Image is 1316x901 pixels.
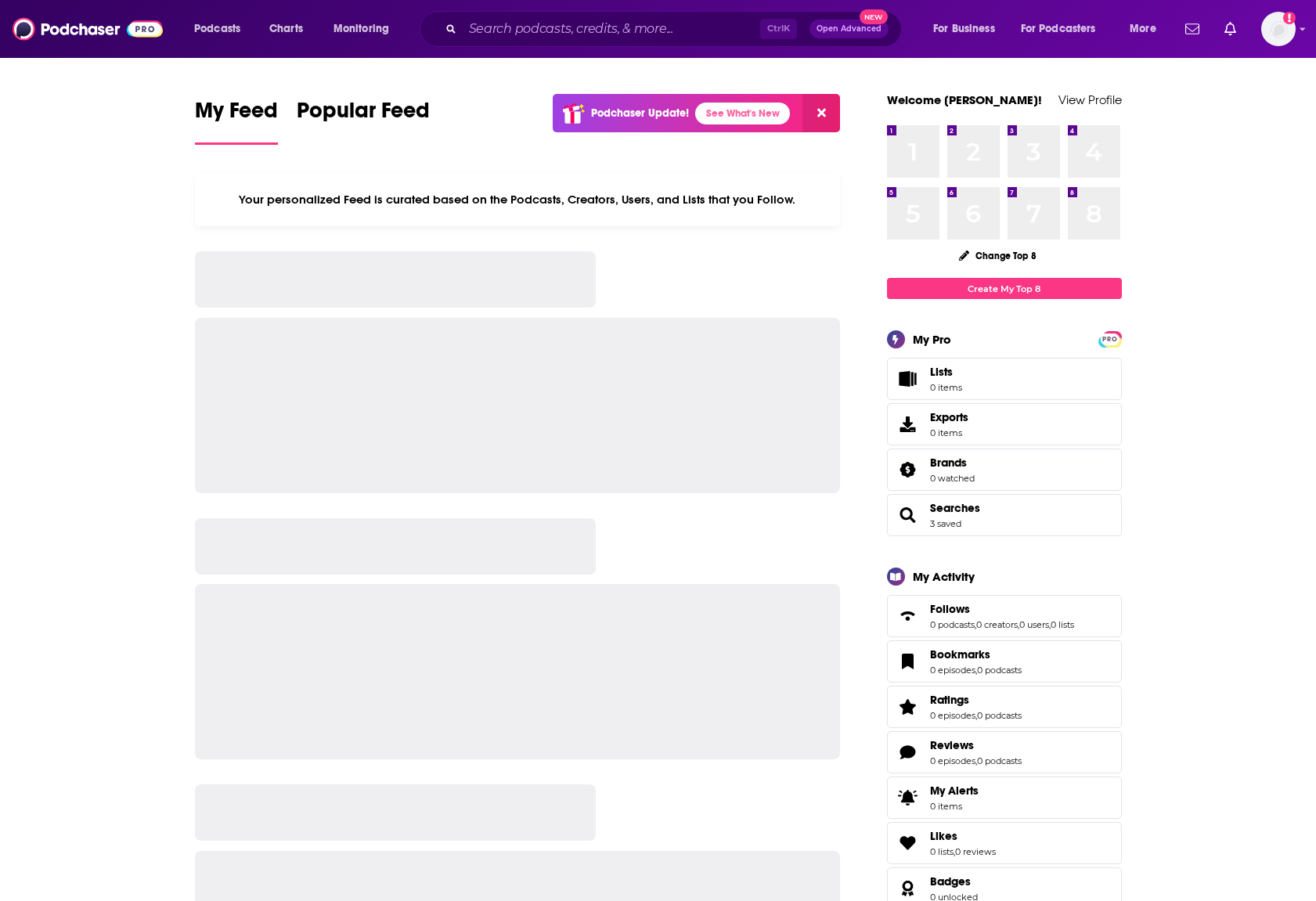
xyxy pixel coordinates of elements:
span: More [1130,18,1156,40]
img: Podchaser - Follow, Share and Rate Podcasts [13,14,163,44]
a: 3 saved [930,518,961,529]
span: Exports [930,410,968,424]
span: , [1049,619,1051,630]
span: , [1018,619,1019,630]
span: For Podcasters [1021,18,1096,40]
span: My Alerts [930,784,979,798]
a: 0 creators [976,619,1018,630]
span: 0 items [930,801,979,812]
span: Bookmarks [887,640,1122,683]
a: Lists [887,358,1122,400]
a: Reviews [892,741,924,763]
a: Brands [930,456,975,470]
span: My Feed [195,97,278,133]
span: Monitoring [334,18,389,40]
span: My Alerts [892,787,924,809]
span: , [975,619,976,630]
a: Reviews [930,738,1022,752]
a: See What's New [695,103,790,124]
a: Likes [892,832,924,854]
a: 0 watched [930,473,975,484]
button: Show profile menu [1261,12,1296,46]
span: Searches [887,494,1122,536]
a: Searches [892,504,924,526]
span: PRO [1101,333,1120,345]
a: 0 lists [930,846,954,857]
a: Badges [930,874,978,888]
button: open menu [323,16,409,41]
a: View Profile [1058,92,1122,107]
button: open menu [183,16,261,41]
span: Podcasts [194,18,240,40]
div: Your personalized Feed is curated based on the Podcasts, Creators, Users, and Lists that you Follow. [195,173,841,226]
span: Reviews [887,731,1122,773]
a: Bookmarks [930,647,1022,661]
span: Exports [892,413,924,435]
span: Likes [887,822,1122,864]
span: Popular Feed [297,97,430,133]
a: 0 podcasts [930,619,975,630]
a: 0 lists [1051,619,1074,630]
a: 0 podcasts [977,710,1022,721]
span: , [975,665,977,676]
p: Podchaser Update! [591,106,689,120]
span: Lists [930,365,953,379]
span: , [975,710,977,721]
span: Lists [930,365,962,379]
a: Follows [892,605,924,627]
a: 0 podcasts [977,665,1022,676]
div: My Activity [913,569,975,584]
span: Follows [887,595,1122,637]
a: 0 users [1019,619,1049,630]
span: Logged in as HaileeShanahan [1261,12,1296,46]
a: Welcome [PERSON_NAME]! [887,92,1042,107]
span: Open Advanced [817,25,882,33]
button: Change Top 8 [950,246,1047,265]
a: My Alerts [887,777,1122,819]
a: 0 episodes [930,665,975,676]
button: Open AdvancedNew [809,20,889,38]
span: Charts [269,18,303,40]
a: Likes [930,829,996,843]
span: 0 items [930,382,962,393]
span: For Business [933,18,995,40]
a: Follows [930,602,1074,616]
span: Bookmarks [930,647,990,661]
a: Brands [892,459,924,481]
span: Reviews [930,738,974,752]
span: , [975,755,977,766]
a: Ratings [892,696,924,718]
a: 0 podcasts [977,755,1022,766]
a: Show notifications dropdown [1179,16,1206,42]
span: Badges [930,874,971,888]
span: Brands [887,449,1122,491]
a: Ratings [930,693,1022,707]
span: 0 items [930,427,968,438]
img: User Profile [1261,12,1296,46]
a: 0 episodes [930,710,975,721]
button: open menu [1119,16,1176,41]
span: Lists [892,368,924,390]
span: , [954,846,955,857]
a: Searches [930,501,980,515]
button: open menu [1011,16,1119,41]
a: Show notifications dropdown [1218,16,1242,42]
a: 0 episodes [930,755,975,766]
span: Ratings [930,693,969,707]
a: My Feed [195,97,278,145]
div: My Pro [913,332,951,347]
a: Bookmarks [892,651,924,672]
a: Popular Feed [297,97,430,145]
a: PRO [1101,333,1120,344]
span: Ctrl K [760,19,797,39]
span: Follows [930,602,970,616]
a: Charts [259,16,312,41]
a: Create My Top 8 [887,278,1122,299]
span: Ratings [887,686,1122,728]
a: Badges [892,878,924,899]
span: Likes [930,829,957,843]
button: open menu [922,16,1015,41]
a: 0 reviews [955,846,996,857]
